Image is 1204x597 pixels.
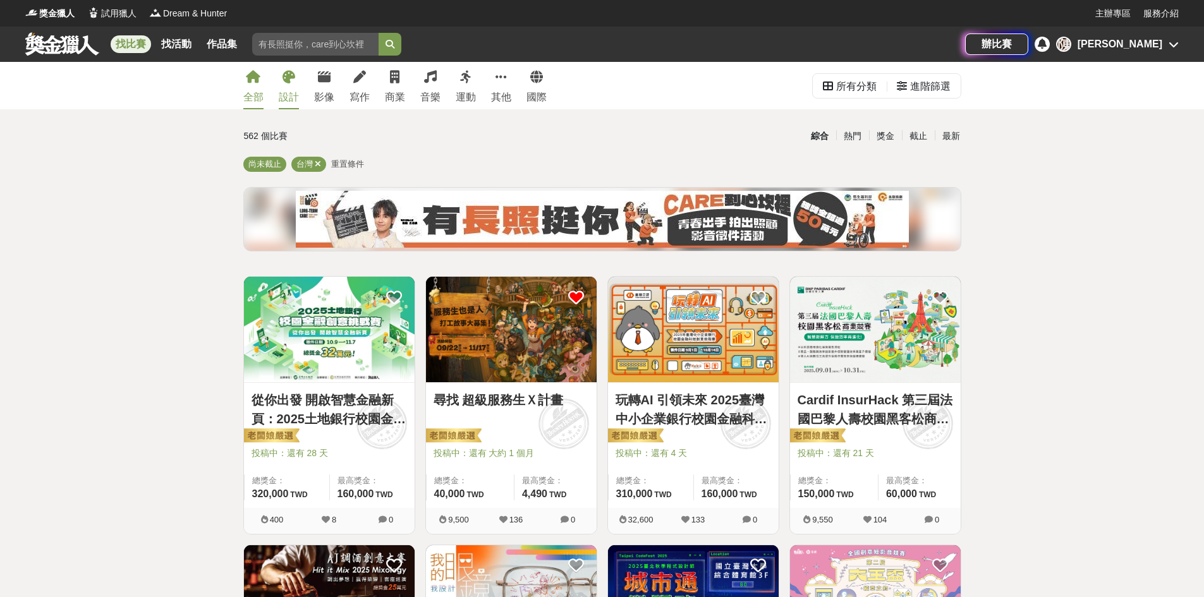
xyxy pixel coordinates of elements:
span: 0 [571,515,575,524]
span: TWD [549,490,566,499]
img: f7c855b4-d01c-467d-b383-4c0caabe547d.jpg [296,191,909,248]
span: TWD [290,490,307,499]
img: Logo [149,6,162,19]
span: 8 [332,515,336,524]
span: 320,000 [252,488,289,499]
a: Cardif InsurHack 第三屆法國巴黎人壽校園黑客松商業競賽 [798,390,953,428]
span: 台灣 [296,159,313,169]
span: TWD [375,490,392,499]
span: 總獎金： [252,474,322,487]
img: Cover Image [426,277,597,382]
span: 最高獎金： [702,474,771,487]
img: 老闆娘嚴選 [605,428,664,445]
span: 104 [873,515,887,524]
div: 設計 [279,90,299,105]
span: 投稿中：還有 大約 1 個月 [434,447,589,460]
span: 400 [270,515,284,524]
span: 32,600 [628,515,654,524]
span: Dream & Hunter [163,7,227,20]
div: 運動 [456,90,476,105]
div: 國際 [526,90,547,105]
span: 總獎金： [798,474,870,487]
span: 投稿中：還有 21 天 [798,447,953,460]
img: 老闆娘嚴選 [241,428,300,445]
a: 國際 [526,62,547,109]
a: 影像 [314,62,334,109]
div: 562 個比賽 [244,125,482,147]
span: 投稿中：還有 4 天 [616,447,771,460]
a: 找活動 [156,35,197,53]
span: 總獎金： [434,474,506,487]
span: 60,000 [886,488,917,499]
span: TWD [739,490,757,499]
span: 獎金獵人 [39,7,75,20]
a: 服務介紹 [1143,7,1179,20]
a: 音樂 [420,62,441,109]
span: 最高獎金： [522,474,589,487]
a: Cover Image [790,277,961,383]
div: 寫作 [350,90,370,105]
span: 310,000 [616,488,653,499]
a: 寫作 [350,62,370,109]
span: 136 [509,515,523,524]
div: 音樂 [420,90,441,105]
img: Logo [87,6,100,19]
span: 9,550 [812,515,833,524]
span: 最高獎金： [886,474,953,487]
img: Cover Image [790,277,961,382]
span: 0 [389,515,393,524]
img: 老闆娘嚴選 [787,428,846,445]
div: 其他 [491,90,511,105]
a: 辦比賽 [965,33,1028,55]
div: 最新 [935,125,968,147]
span: 0 [753,515,757,524]
a: 作品集 [202,35,242,53]
span: 9,500 [448,515,469,524]
a: LogoDream & Hunter [149,7,227,20]
span: TWD [466,490,483,499]
span: 150,000 [798,488,835,499]
a: 其他 [491,62,511,109]
a: Cover Image [426,277,597,383]
a: Cover Image [608,277,779,383]
img: 老闆娘嚴選 [423,428,482,445]
a: Cover Image [244,277,415,383]
input: 有長照挺你，care到心坎裡！青春出手，拍出照顧 影音徵件活動 [252,33,379,56]
a: 尋找 超級服務生Ｘ計畫 [434,390,589,409]
div: 所有分類 [836,74,877,99]
img: Cover Image [244,277,415,382]
a: 找比賽 [111,35,151,53]
span: 總獎金： [616,474,686,487]
div: 熱門 [836,125,869,147]
span: 尚未截止 [248,159,281,169]
a: 從你出發 開啟智慧金融新頁：2025土地銀行校園金融創意挑戰賽 [252,390,407,428]
div: 影像 [314,90,334,105]
span: 試用獵人 [101,7,137,20]
div: 綜合 [803,125,836,147]
a: 全部 [243,62,264,109]
div: [PERSON_NAME] [1078,37,1162,52]
a: 設計 [279,62,299,109]
span: TWD [654,490,671,499]
span: TWD [836,490,853,499]
div: 截止 [902,125,935,147]
span: 重置條件 [331,159,364,169]
img: Logo [25,6,38,19]
span: 133 [691,515,705,524]
a: Logo試用獵人 [87,7,137,20]
a: Logo獎金獵人 [25,7,75,20]
div: 商業 [385,90,405,105]
a: 商業 [385,62,405,109]
div: 陳 [1056,37,1071,52]
span: 160,000 [337,488,374,499]
a: 運動 [456,62,476,109]
span: 4,490 [522,488,547,499]
span: TWD [919,490,936,499]
a: 主辦專區 [1095,7,1131,20]
span: 0 [935,515,939,524]
div: 進階篩選 [910,74,951,99]
span: 投稿中：還有 28 天 [252,447,407,460]
span: 40,000 [434,488,465,499]
span: 160,000 [702,488,738,499]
